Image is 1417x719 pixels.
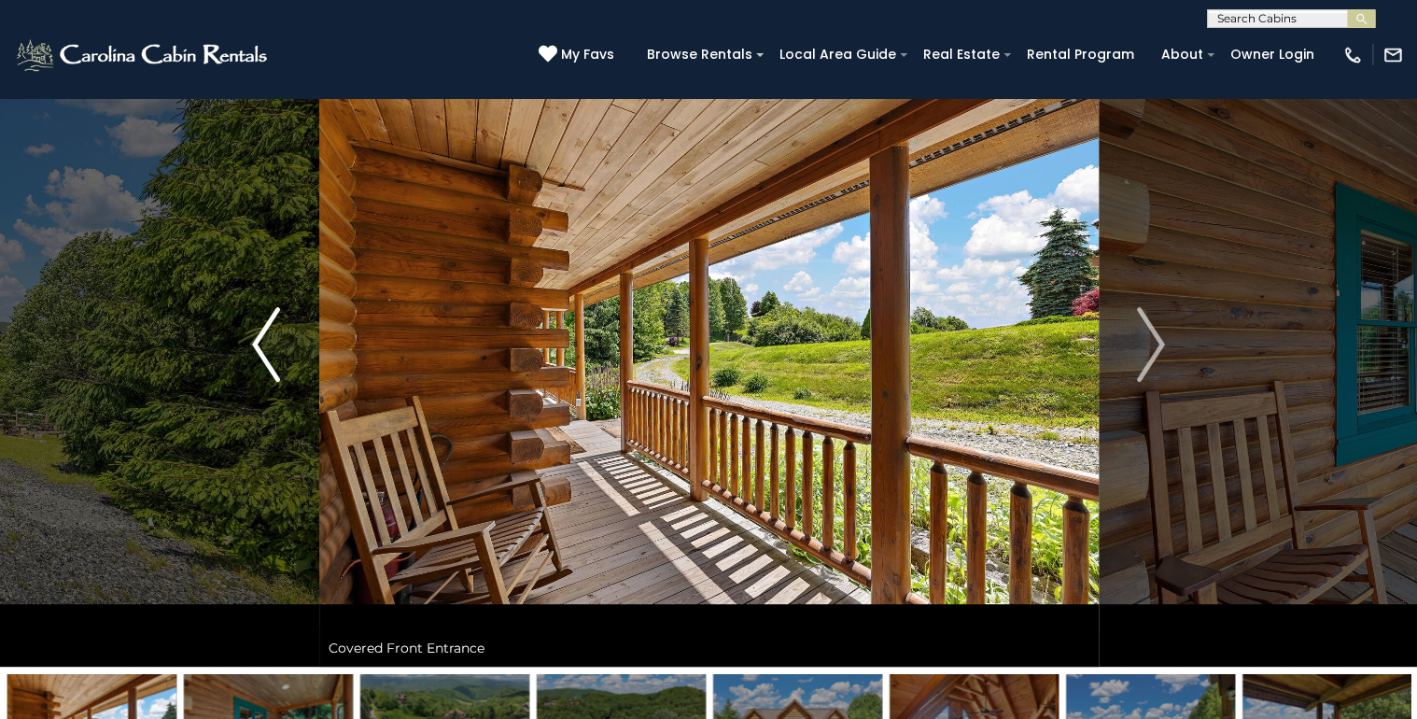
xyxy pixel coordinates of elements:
[1342,45,1363,65] img: phone-regular-white.png
[539,45,619,65] a: My Favs
[14,36,273,74] img: White-1-2.png
[638,40,762,69] a: Browse Rentals
[1017,40,1143,69] a: Rental Program
[319,629,1099,667] div: Covered Front Entrance
[1382,45,1403,65] img: mail-regular-white.png
[770,40,905,69] a: Local Area Guide
[561,45,614,64] span: My Favs
[252,307,280,382] img: arrow
[914,40,1009,69] a: Real Estate
[1098,22,1204,667] button: Next
[1152,40,1213,69] a: About
[1221,40,1324,69] a: Owner Login
[213,22,319,667] button: Previous
[1137,307,1165,382] img: arrow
